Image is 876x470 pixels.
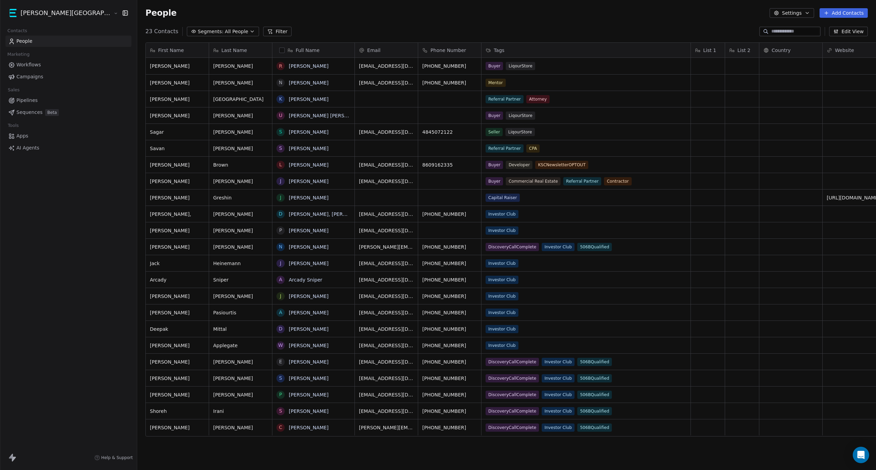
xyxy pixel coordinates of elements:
[150,63,205,69] span: [PERSON_NAME]
[703,47,716,54] span: List 1
[209,43,272,57] div: Last Name
[5,107,131,118] a: SequencesBeta
[4,26,30,36] span: Contacts
[5,36,131,47] a: People
[430,47,466,54] span: Phone Number
[150,96,205,103] span: [PERSON_NAME]
[150,342,205,349] span: [PERSON_NAME]
[150,293,205,300] span: [PERSON_NAME]
[289,211,372,217] a: [PERSON_NAME], [PERSON_NAME]
[422,276,477,283] span: [PHONE_NUMBER]
[422,342,477,349] span: [PHONE_NUMBER]
[213,260,268,267] span: Heinemann
[577,243,612,251] span: 506BQualified
[691,43,725,57] div: List 1
[279,145,282,152] div: S
[486,341,518,350] span: Investor Club
[279,375,282,382] div: S
[359,391,414,398] span: [EMAIL_ADDRESS][DOMAIN_NAME]
[280,260,281,267] div: J
[279,112,282,119] div: U
[263,27,292,36] button: Filter
[486,309,518,317] span: Investor Club
[289,277,322,283] a: Arcady Sniper
[486,276,518,284] span: Investor Club
[359,178,414,185] span: [EMAIL_ADDRESS][DOMAIN_NAME]
[422,260,477,267] span: [PHONE_NUMBER]
[542,243,575,251] span: Investor Club
[486,62,503,70] span: Buyer
[5,59,131,70] a: Workflows
[150,178,205,185] span: [PERSON_NAME]
[279,79,282,86] div: N
[150,375,205,382] span: [PERSON_NAME]
[853,447,869,463] div: Open Intercom Messenger
[150,244,205,250] span: [PERSON_NAME]
[422,424,477,431] span: [PHONE_NUMBER]
[542,358,575,366] span: Investor Club
[535,161,588,169] span: KSCNewsletterOPTOUT
[213,194,268,201] span: Greshin
[279,358,282,365] div: E
[577,391,612,399] span: 506BQualified
[150,309,205,316] span: [PERSON_NAME]
[422,161,477,168] span: 8609162335
[289,63,328,69] a: [PERSON_NAME]
[213,276,268,283] span: Sniper
[146,43,209,57] div: First Name
[737,47,750,54] span: List 2
[506,62,535,70] span: LiqourStore
[359,79,414,86] span: [EMAIL_ADDRESS][DOMAIN_NAME]
[150,129,205,135] span: Sagar
[289,359,328,365] a: [PERSON_NAME]
[150,424,205,431] span: [PERSON_NAME]
[5,142,131,154] a: AI Agents
[481,43,691,57] div: Tags
[486,79,506,87] span: Mentor
[289,376,328,381] a: [PERSON_NAME]
[772,47,791,54] span: Country
[505,128,535,136] span: LiqourStore
[45,109,59,116] span: Beta
[506,177,561,185] span: Commercial Real Estate
[213,227,268,234] span: [PERSON_NAME]
[213,408,268,415] span: Irani
[278,342,283,349] div: W
[150,326,205,332] span: Deepak
[279,161,282,168] div: L
[221,47,247,54] span: Last Name
[279,63,282,70] div: R
[279,407,282,415] div: S
[150,211,205,218] span: [PERSON_NAME],
[289,343,328,348] a: [PERSON_NAME]
[279,424,282,431] div: C
[279,128,282,135] div: S
[213,112,268,119] span: [PERSON_NAME]
[506,112,535,120] span: LiqourStore
[725,43,759,57] div: List 2
[150,227,205,234] span: [PERSON_NAME]
[759,43,822,57] div: Country
[359,63,414,69] span: [EMAIL_ADDRESS][DOMAIN_NAME]
[279,325,283,332] div: D
[150,260,205,267] span: Jack
[225,28,248,35] span: All People
[145,8,177,18] span: People
[359,129,414,135] span: [EMAIL_ADDRESS][DOMAIN_NAME]
[213,129,268,135] span: [PERSON_NAME]
[289,96,328,102] a: [PERSON_NAME]
[359,276,414,283] span: [EMAIL_ADDRESS][DOMAIN_NAME]
[94,455,133,460] a: Help & Support
[158,47,184,54] span: First Name
[359,424,414,431] span: [PERSON_NAME][EMAIL_ADDRESS][DOMAIN_NAME]
[289,408,328,414] a: [PERSON_NAME]
[359,161,414,168] span: [EMAIL_ADDRESS][DOMAIN_NAME]
[16,132,28,140] span: Apps
[486,194,520,202] span: Capital Raiser
[422,63,477,69] span: [PHONE_NUMBER]
[150,161,205,168] span: [PERSON_NAME]
[359,227,414,234] span: [EMAIL_ADDRESS][DOMAIN_NAME]
[526,95,550,103] span: Attorney
[279,227,282,234] div: P
[150,194,205,201] span: [PERSON_NAME]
